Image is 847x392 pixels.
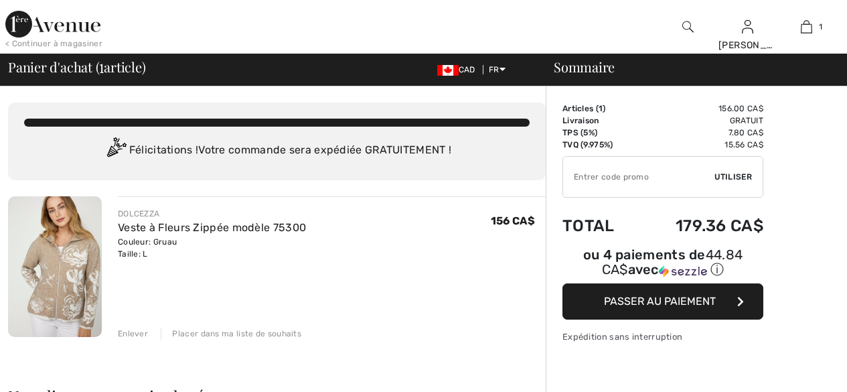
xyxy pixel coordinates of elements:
span: Panier d'achat ( article) [8,60,146,74]
img: Canadian Dollar [437,65,459,76]
div: [PERSON_NAME] [718,38,777,52]
td: Livraison [562,115,637,127]
span: 1 [599,104,603,113]
img: Mon panier [801,19,812,35]
div: Expédition sans interruption [562,330,763,343]
span: Passer au paiement [604,295,716,308]
img: 1ère Avenue [5,11,100,38]
span: 1 [819,21,822,33]
span: 1 [99,57,104,74]
td: 179.36 CA$ [637,203,763,249]
td: 7.80 CA$ [637,127,763,139]
td: 15.56 CA$ [637,139,763,151]
img: Sezzle [659,265,707,277]
div: Enlever [118,328,148,340]
div: ou 4 paiements de avec [562,249,763,279]
td: Total [562,203,637,249]
div: ou 4 paiements de44.84 CA$avecSezzle Cliquez pour en savoir plus sur Sezzle [562,249,763,283]
a: 1 [777,19,836,35]
td: TPS (5%) [562,127,637,139]
div: < Continuer à magasiner [5,38,102,50]
button: Passer au paiement [562,283,763,320]
span: Utiliser [714,171,752,183]
input: Code promo [563,157,714,197]
div: Félicitations ! Votre commande sera expédiée GRATUITEMENT ! [24,137,530,164]
img: Veste à Fleurs Zippée modèle 75300 [8,196,102,337]
img: recherche [682,19,694,35]
a: Veste à Fleurs Zippée modèle 75300 [118,221,306,234]
td: Articles ( ) [562,103,637,115]
span: 156 CA$ [491,214,535,227]
img: Congratulation2.svg [102,137,129,164]
div: Sommaire [538,60,839,74]
td: TVQ (9.975%) [562,139,637,151]
span: CAD [437,65,481,74]
img: Mes infos [742,19,753,35]
div: DOLCEZZA [118,208,306,220]
div: Placer dans ma liste de souhaits [161,328,301,340]
a: Se connecter [742,20,753,33]
div: Couleur: Gruau Taille: L [118,236,306,260]
span: 44.84 CA$ [602,247,743,277]
span: FR [489,65,506,74]
td: 156.00 CA$ [637,103,763,115]
td: Gratuit [637,115,763,127]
